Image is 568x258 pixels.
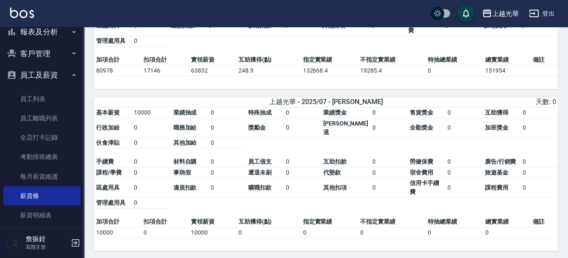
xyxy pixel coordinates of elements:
td: 實領薪資 [189,55,236,65]
p: 高階主管 [26,243,68,251]
td: 扣項合計 [141,55,189,65]
td: 0 [209,138,246,149]
td: 10000 [94,227,141,238]
span: 互助獲得 [485,109,508,116]
span: 行政加給 [96,124,120,131]
td: 0 [521,156,558,167]
td: 0 [445,167,483,178]
h5: 詹振銓 [26,235,68,243]
span: 課程費用 [485,184,508,191]
button: save [458,5,474,22]
td: 0 [301,227,359,238]
td: 0 [370,107,408,118]
td: 0 [445,156,483,167]
td: 指定實業績 [301,216,359,227]
span: 管理處用具 [96,37,126,44]
span: 加班獎金 [485,124,508,131]
img: Logo [10,8,34,18]
td: 0 [209,118,246,138]
td: 0 [132,198,171,208]
button: 報表及分析 [3,21,81,43]
a: 每月薪資維護 [3,167,81,186]
span: 勞健保費 [410,158,433,165]
span: 信用卡手續費 [408,18,437,34]
span: 信用卡手續費 [410,180,439,195]
td: 0 [132,138,171,149]
td: 0 [445,118,483,138]
a: 員工列表 [3,89,81,109]
td: 80978 [94,65,141,76]
td: 248.9 [236,65,301,76]
td: 0 [209,107,246,118]
span: 其他扣項 [323,184,347,191]
td: 0 [370,178,408,198]
button: 上越光華 [479,5,522,22]
span: 事病假 [173,169,191,176]
td: 10000 [132,107,171,118]
td: 特抽總業績 [426,216,483,227]
td: 不指定實業績 [358,55,426,65]
td: 不指定實業績 [358,216,426,227]
div: 上越光華 [492,8,519,19]
a: 薪資條 [3,186,81,206]
td: 0 [521,118,558,138]
table: a dense table [94,107,558,216]
td: 備註 [531,55,558,65]
td: 實領薪資 [189,216,236,227]
td: 0 [426,227,483,238]
td: 0 [132,167,171,178]
span: 材料自購 [173,158,197,165]
span: 業績獎金 [323,109,347,116]
span: 課程/學費 [96,169,122,176]
a: 薪資明細表 [3,206,81,225]
td: 0 [141,227,189,238]
td: 151954 [483,65,531,76]
td: 0 [132,36,169,47]
span: 其他加給 [173,139,197,146]
span: 區處用具 [96,184,120,191]
td: 0 [370,167,408,178]
span: 宿舍費用 [410,169,433,176]
span: 員工借支 [248,158,272,165]
span: 違規扣款 [173,184,197,191]
button: 登出 [526,6,558,21]
td: 加項合計 [94,55,141,65]
span: [PERSON_NAME]退 [323,120,368,136]
td: 加項合計 [94,216,141,227]
td: 0 [521,167,558,178]
td: 0 [284,118,321,138]
td: 總實業績 [483,55,531,65]
td: 0 [370,156,408,167]
td: 互助獲得(點) [236,216,301,227]
span: 上越光華 - 2025/07 - [PERSON_NAME] [269,98,383,107]
span: 職務加給 [173,124,197,131]
span: 代墊款 [323,169,341,176]
span: 伙食津貼 [96,139,120,146]
td: 19285.4 [358,65,426,76]
td: 0 [370,118,408,138]
td: 總實業績 [483,216,531,227]
td: 0 [284,156,321,167]
td: 0 [284,167,321,178]
td: 0 [209,178,246,198]
td: 0 [132,118,171,138]
td: 17146 [141,65,189,76]
td: 0 [209,167,246,178]
span: 售貨獎金 [410,109,433,116]
a: 考勤排班總表 [3,147,81,167]
td: 0 [426,65,483,76]
span: 互助扣款 [323,158,347,165]
td: 互助獲得(點) [236,55,301,65]
div: 天數: 0 [404,98,556,107]
td: 0 [132,178,171,198]
span: 廣告/行銷費 [485,158,516,165]
button: 客戶管理 [3,43,81,65]
a: 薪資轉帳明細 [3,225,81,244]
td: 指定實業績 [301,55,359,65]
td: 0 [358,227,426,238]
td: 特抽總業績 [426,55,483,65]
span: 遲退未刷 [248,169,272,176]
td: 0 [236,227,301,238]
a: 員工離職列表 [3,109,81,128]
span: 全勤獎金 [410,124,433,131]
